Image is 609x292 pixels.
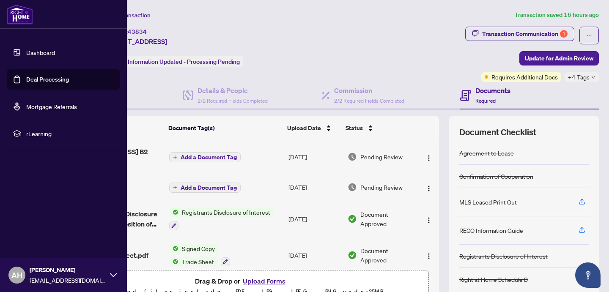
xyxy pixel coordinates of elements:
button: Status IconRegistrants Disclosure of Interest [169,207,274,230]
td: [DATE] [285,140,344,174]
span: Update for Admin Review [525,52,593,65]
div: 1 [560,30,568,38]
span: Requires Additional Docs [491,72,558,82]
h4: Commission [334,85,404,96]
span: [EMAIL_ADDRESS][DOMAIN_NAME] [30,276,106,285]
span: down [591,75,595,79]
span: Upload Date [287,123,321,133]
span: Trade Sheet [178,257,217,266]
img: Logo [425,155,432,161]
img: Document Status [348,251,357,260]
span: Signed Copy [178,244,218,253]
img: Status Icon [169,257,178,266]
div: Registrants Disclosure of Interest [459,251,548,261]
span: Add a Document Tag [181,185,237,191]
div: Confirmation of Cooperation [459,172,533,181]
article: Transaction saved 16 hours ago [515,10,599,20]
span: plus [173,186,177,190]
a: Mortgage Referrals [26,103,77,110]
span: Document Approved [360,210,415,228]
button: Add a Document Tag [169,152,241,162]
img: logo [7,4,33,25]
td: [DATE] [285,174,344,201]
img: Status Icon [169,244,178,253]
span: ellipsis [586,33,592,38]
img: Document Status [348,152,357,161]
img: Logo [425,185,432,192]
span: [STREET_ADDRESS] [105,36,167,46]
span: View Transaction [105,11,151,19]
span: 2/2 Required Fields Completed [198,98,268,104]
div: MLS Leased Print Out [459,197,517,207]
button: Add a Document Tag [169,183,241,193]
span: Required [475,98,496,104]
h4: Documents [475,85,510,96]
div: Transaction Communication [482,27,568,41]
th: Status [342,116,416,140]
span: [PERSON_NAME] [30,265,106,275]
span: Add a Document Tag [181,154,237,160]
span: 2/2 Required Fields Completed [334,98,404,104]
a: Dashboard [26,49,55,56]
button: Transaction Communication1 [465,27,574,41]
span: Status [346,123,363,133]
img: Document Status [348,214,357,224]
button: Logo [422,150,436,164]
div: Status: [105,56,243,67]
button: Logo [422,180,436,194]
img: Logo [425,217,432,224]
button: Upload Forms [240,276,288,287]
button: Add a Document Tag [169,152,241,163]
span: rLearning [26,129,114,138]
span: Information Updated - Processing Pending [128,58,240,65]
img: Document Status [348,183,357,192]
span: AH [11,269,22,281]
a: Deal Processing [26,76,69,83]
td: [DATE] [285,237,344,273]
button: Add a Document Tag [169,182,241,193]
span: +4 Tags [568,72,590,82]
button: Logo [422,248,436,262]
div: RECO Information Guide [459,226,523,235]
th: Document Tag(s) [165,116,284,140]
button: Logo [422,212,436,226]
span: Drag & Drop or [195,276,288,287]
button: Update for Admin Review [519,51,599,65]
h4: Details & People [198,85,268,96]
span: Document Approved [360,246,415,265]
span: Document Checklist [459,126,536,138]
button: Open asap [575,262,601,288]
td: [DATE] [285,201,344,237]
img: Logo [425,253,432,259]
span: Pending Review [360,183,403,192]
th: Upload Date [284,116,343,140]
span: 43834 [128,28,147,35]
div: Agreement to Lease [459,148,514,158]
span: Registrants Disclosure of Interest [178,207,274,217]
span: plus [173,155,177,159]
button: Status IconSigned CopyStatus IconTrade Sheet [169,244,230,267]
div: Right at Home Schedule B [459,275,528,284]
img: Status Icon [169,207,178,217]
span: Pending Review [360,152,403,161]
